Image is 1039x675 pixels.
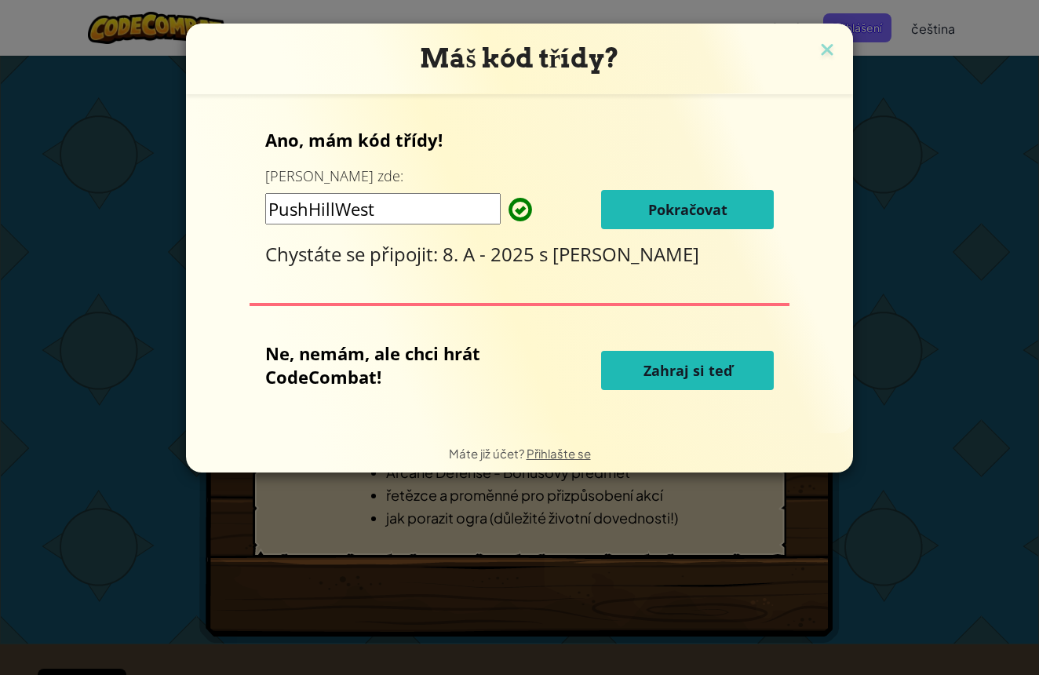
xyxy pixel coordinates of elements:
span: 8. A - 2025 [443,241,539,267]
label: [PERSON_NAME] zde: [265,166,403,186]
span: [PERSON_NAME] [552,241,699,267]
span: Máš kód třídy? [420,42,620,74]
p: Ano, mám kód třídy! [265,128,774,151]
button: Pokračovat [601,190,774,229]
img: close icon [817,39,837,63]
span: Máte již účet? [449,446,527,461]
a: Přihlašte se [527,446,591,461]
span: Chystáte se připojit: [265,241,443,267]
button: Zahraj si teď [601,351,774,390]
span: s [539,241,552,267]
span: Pokračovat [648,200,727,219]
span: Zahraj si teď [643,361,732,380]
p: Ne, nemám, ale chci hrát CodeCombat! [265,341,523,389]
